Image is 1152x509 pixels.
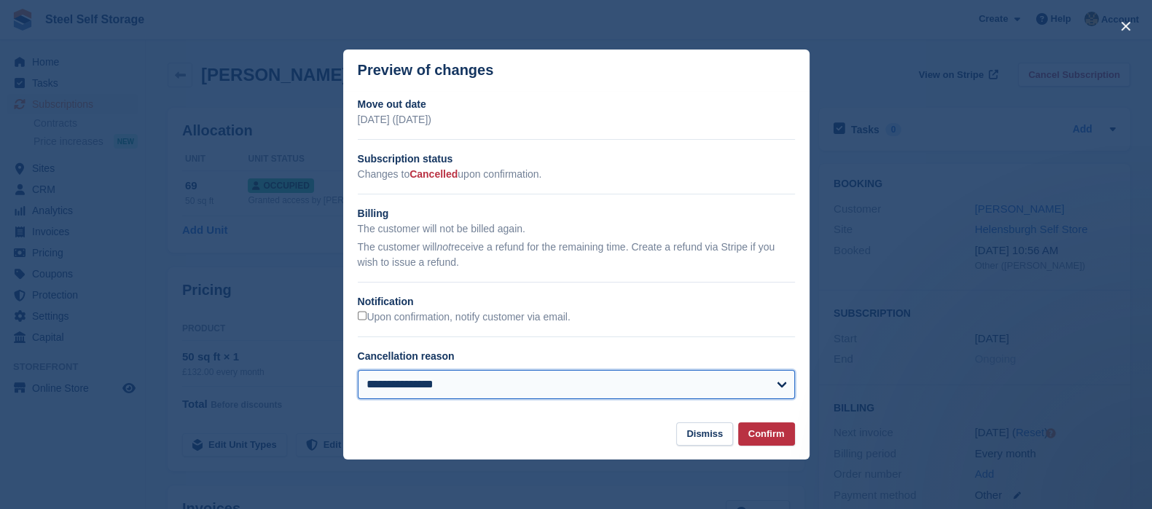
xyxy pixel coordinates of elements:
[358,62,494,79] p: Preview of changes
[358,311,367,320] input: Upon confirmation, notify customer via email.
[358,240,795,270] p: The customer will receive a refund for the remaining time. Create a refund via Stripe if you wish...
[436,241,450,253] em: not
[358,221,795,237] p: The customer will not be billed again.
[358,112,795,127] p: [DATE] ([DATE])
[676,422,733,446] button: Dismiss
[358,97,795,112] h2: Move out date
[410,168,458,180] span: Cancelled
[1114,15,1137,38] button: close
[358,206,795,221] h2: Billing
[358,350,455,362] label: Cancellation reason
[358,167,795,182] p: Changes to upon confirmation.
[358,294,795,309] h2: Notification
[738,422,795,446] button: Confirm
[358,151,795,167] h2: Subscription status
[358,311,571,324] label: Upon confirmation, notify customer via email.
